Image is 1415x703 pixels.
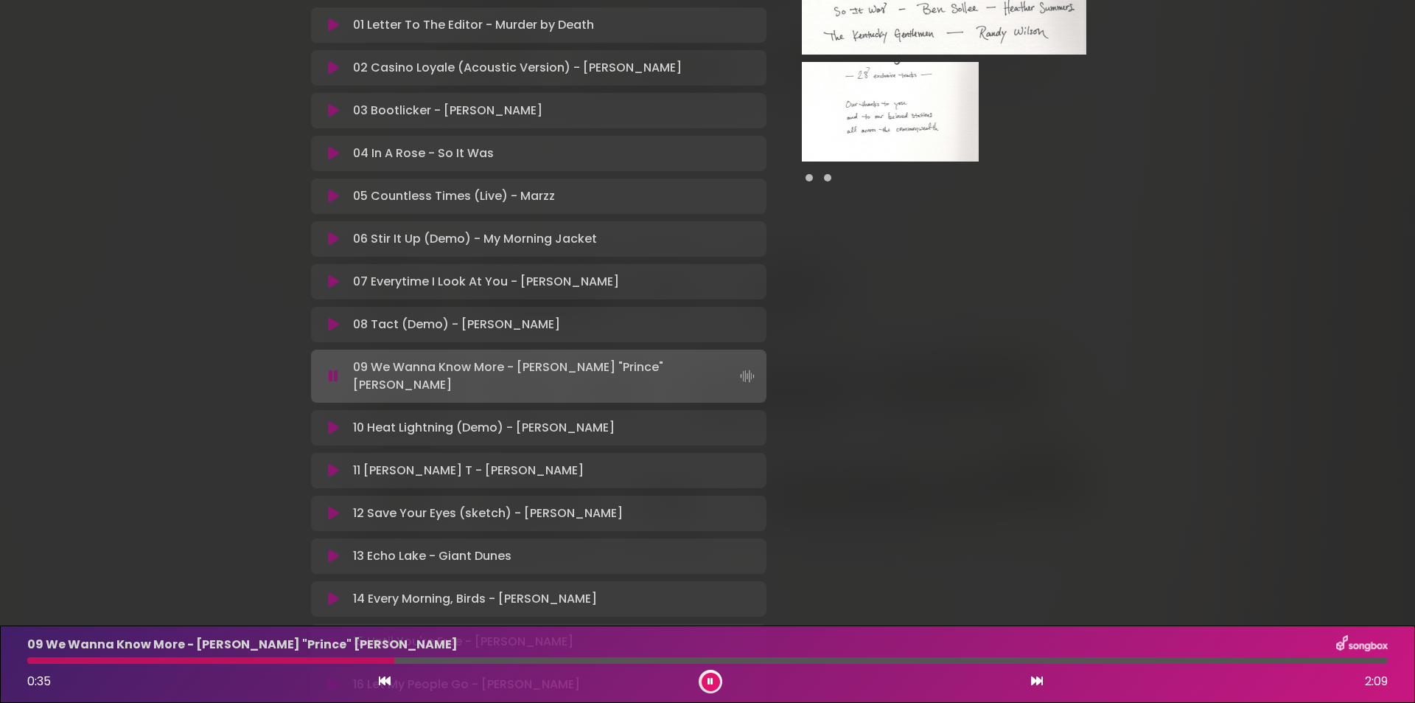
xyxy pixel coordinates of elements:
[353,59,682,77] p: 02 Casino Loyale (Acoustic Version) - [PERSON_NAME]
[353,462,584,479] p: 11 [PERSON_NAME] T - [PERSON_NAME]
[1365,673,1388,690] span: 2:09
[353,145,494,162] p: 04 In A Rose - So It Was
[353,419,615,437] p: 10 Heat Lightning (Demo) - [PERSON_NAME]
[353,16,594,34] p: 01 Letter To The Editor - Murder by Death
[1336,635,1388,654] img: songbox-logo-white.png
[353,273,619,291] p: 07 Everytime I Look At You - [PERSON_NAME]
[27,636,458,654] p: 09 We Wanna Know More - [PERSON_NAME] "Prince" [PERSON_NAME]
[353,359,757,394] p: 09 We Wanna Know More - [PERSON_NAME] "Prince" [PERSON_NAME]
[737,366,758,387] img: waveform4.gif
[353,102,542,120] p: 03 Bootlicker - [PERSON_NAME]
[353,590,597,608] p: 14 Every Morning, Birds - [PERSON_NAME]
[353,505,623,522] p: 12 Save Your Eyes (sketch) - [PERSON_NAME]
[802,62,979,162] img: VTNrOFRoSLGAMNB5FI85
[353,547,511,565] p: 13 Echo Lake - Giant Dunes
[353,316,560,333] p: 08 Tact (Demo) - [PERSON_NAME]
[353,187,555,205] p: 05 Countless Times (Live) - Marzz
[27,673,51,690] span: 0:35
[353,230,597,248] p: 06 Stir It Up (Demo) - My Morning Jacket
